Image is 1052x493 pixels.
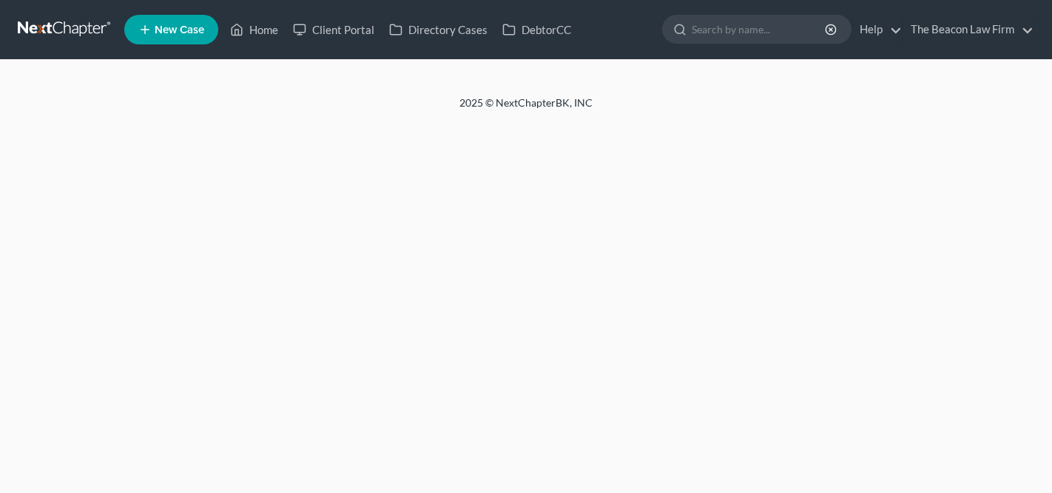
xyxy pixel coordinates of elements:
[223,16,286,43] a: Home
[104,95,948,122] div: 2025 © NextChapterBK, INC
[903,16,1034,43] a: The Beacon Law Firm
[286,16,382,43] a: Client Portal
[692,16,827,43] input: Search by name...
[852,16,902,43] a: Help
[382,16,495,43] a: Directory Cases
[495,16,579,43] a: DebtorCC
[155,24,204,36] span: New Case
